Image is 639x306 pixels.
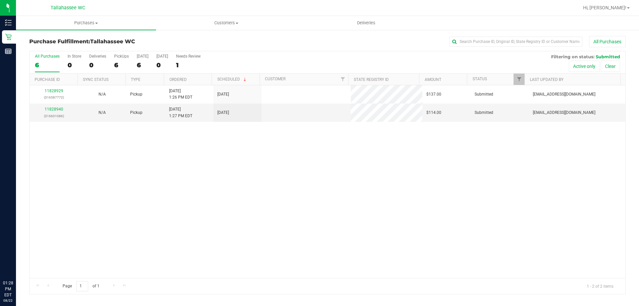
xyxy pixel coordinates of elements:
a: Deliveries [296,16,436,30]
span: Filtering on status: [551,54,594,59]
a: Amount [425,77,441,82]
button: N/A [99,91,106,98]
a: Sync Status [83,77,108,82]
div: 1 [176,61,201,69]
div: 0 [68,61,81,69]
inline-svg: Retail [5,34,12,40]
span: Not Applicable [99,92,106,97]
iframe: Resource center [7,253,27,273]
a: Scheduled [217,77,248,82]
a: Customers [156,16,296,30]
h3: Purchase Fulfillment: [29,39,228,45]
a: Filter [337,74,348,85]
button: Clear [601,61,620,72]
input: 1 [76,281,88,291]
a: 11828929 [45,89,63,93]
div: 0 [156,61,168,69]
span: [DATE] [217,91,229,98]
div: Needs Review [176,54,201,59]
div: Deliveries [89,54,106,59]
button: All Purchases [589,36,626,47]
a: Purchase ID [35,77,60,82]
span: Tallahassee WC [51,5,85,11]
a: Purchases [16,16,156,30]
span: [EMAIL_ADDRESS][DOMAIN_NAME] [533,91,595,98]
a: Customer [265,77,286,81]
p: 08/22 [3,298,13,303]
span: 1 - 2 of 2 items [581,281,619,291]
span: Pickup [130,110,142,116]
p: 01:28 PM EDT [3,280,13,298]
span: [DATE] 1:27 PM EDT [169,106,192,119]
span: Tallahassee WC [90,38,135,45]
input: Search Purchase ID, Original ID, State Registry ID or Customer Name... [449,37,582,47]
a: State Registry ID [354,77,389,82]
div: 6 [137,61,148,69]
span: [DATE] 1:26 PM EDT [169,88,192,101]
span: Customers [156,20,296,26]
p: (316601086) [34,113,74,119]
span: Submitted [475,110,493,116]
span: Submitted [475,91,493,98]
span: Hi, [PERSON_NAME]! [583,5,626,10]
span: Purchases [16,20,156,26]
div: 0 [89,61,106,69]
a: 11828940 [45,107,63,112]
a: Filter [514,74,525,85]
span: Pickup [130,91,142,98]
span: [DATE] [217,110,229,116]
a: Last Updated By [530,77,563,82]
span: Deliveries [348,20,384,26]
span: Submitted [596,54,620,59]
div: 6 [114,61,129,69]
div: [DATE] [137,54,148,59]
div: All Purchases [35,54,60,59]
span: $114.00 [426,110,441,116]
button: N/A [99,110,106,116]
span: [EMAIL_ADDRESS][DOMAIN_NAME] [533,110,595,116]
a: Ordered [169,77,187,82]
div: PickUps [114,54,129,59]
a: Status [473,77,487,81]
button: Active only [569,61,600,72]
inline-svg: Reports [5,48,12,55]
p: (316587772) [34,94,74,101]
div: [DATE] [156,54,168,59]
span: Not Applicable [99,110,106,115]
span: Page of 1 [57,281,105,291]
a: Type [131,77,140,82]
div: 6 [35,61,60,69]
div: In Store [68,54,81,59]
span: $137.00 [426,91,441,98]
inline-svg: Inventory [5,19,12,26]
